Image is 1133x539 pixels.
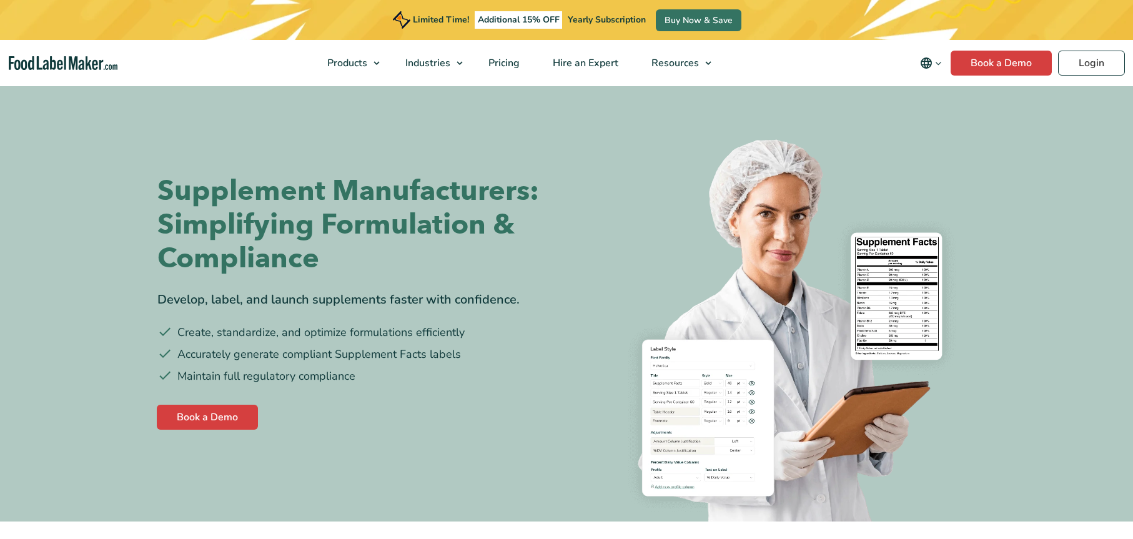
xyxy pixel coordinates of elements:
span: Hire an Expert [549,56,620,70]
a: Hire an Expert [537,40,632,86]
a: Login [1058,51,1125,76]
button: Change language [911,51,951,76]
a: Resources [635,40,718,86]
span: Products [324,56,369,70]
h1: Supplement Manufacturers: Simplifying Formulation & Compliance [157,174,557,275]
a: Industries [389,40,469,86]
li: Maintain full regulatory compliance [157,368,557,385]
span: Resources [648,56,700,70]
a: Book a Demo [157,405,258,430]
a: Buy Now & Save [656,9,741,31]
span: Additional 15% OFF [475,11,563,29]
span: Pricing [485,56,521,70]
span: Limited Time! [413,14,469,26]
span: Industries [402,56,452,70]
li: Create, standardize, and optimize formulations efficiently [157,324,557,341]
span: Yearly Subscription [568,14,646,26]
div: Develop, label, and launch supplements faster with confidence. [157,290,557,309]
a: Book a Demo [951,51,1052,76]
a: Products [311,40,386,86]
a: Food Label Maker homepage [9,56,117,71]
a: Pricing [472,40,533,86]
li: Accurately generate compliant Supplement Facts labels [157,346,557,363]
